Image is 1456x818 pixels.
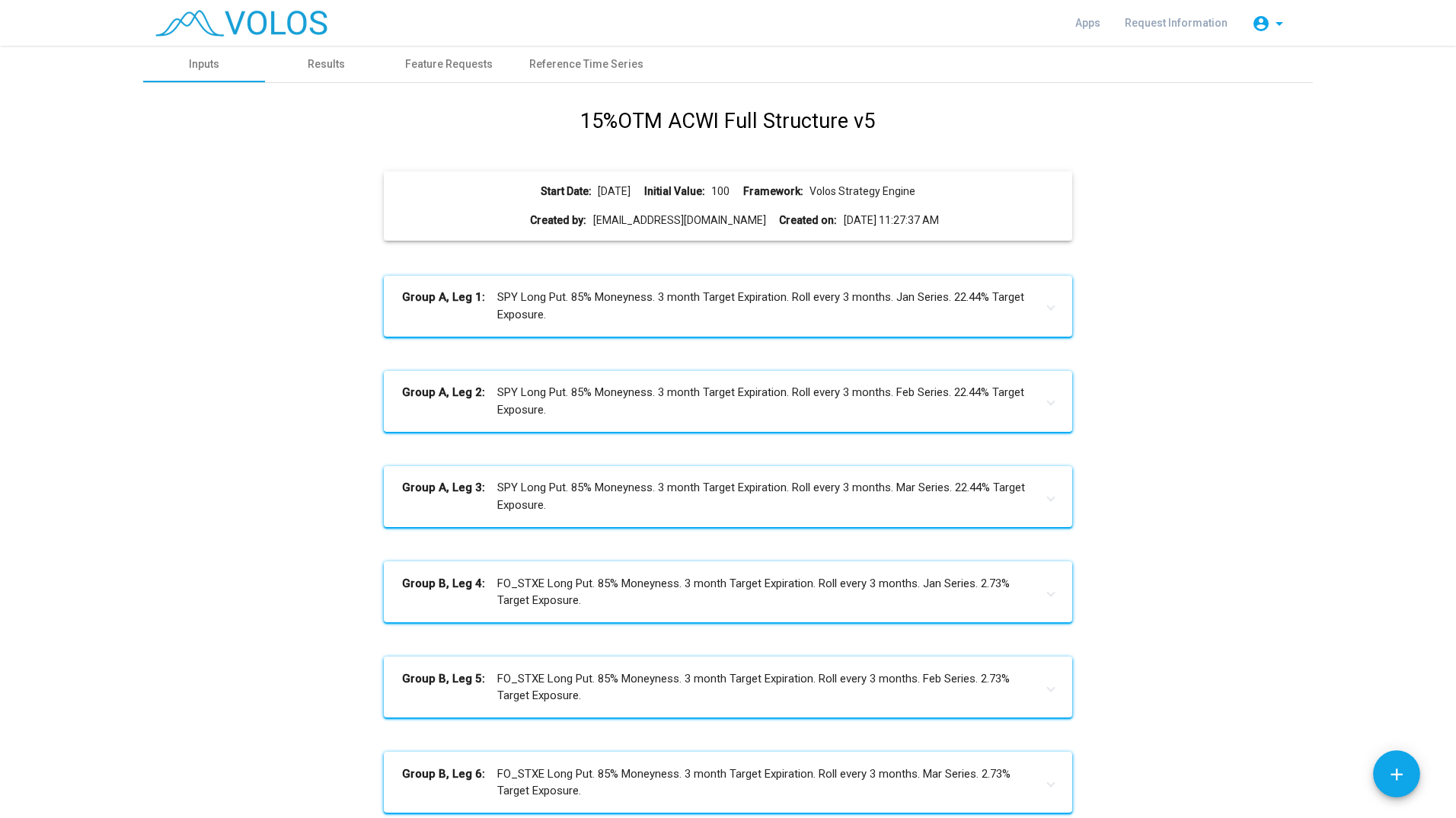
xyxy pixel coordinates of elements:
mat-expansion-panel-header: Group A, Leg 1:SPY Long Put. 85% Moneyness. 3 month Target Expiration. Roll every 3 months. Jan S... [384,276,1071,337]
mat-panel-title: FO_STXE Long Put. 85% Moneyness. 3 month Target Expiration. Roll every 3 months. Mar Series. 2.73... [402,765,1035,800]
mat-expansion-panel-header: Group B, Leg 6:FO_STXE Long Put. 85% Moneyness. 3 month Target Expiration. Roll every 3 months. M... [384,752,1071,813]
div: Feature Requests [405,56,493,72]
mat-expansion-panel-header: Group B, Leg 4:FO_STXE Long Put. 85% Moneyness. 3 month Target Expiration. Roll every 3 months. J... [384,561,1071,622]
mat-expansion-panel-header: Group A, Leg 3:SPY Long Put. 85% Moneyness. 3 month Target Expiration. Roll every 3 months. Mar S... [384,466,1071,527]
div: Inputs [189,56,219,72]
b: Initial Value: [644,184,705,200]
div: Results [308,56,345,72]
mat-panel-title: FO_STXE Long Put. 85% Moneyness. 3 month Target Expiration. Roll every 3 months. Jan Series. 2.73... [402,575,1035,609]
b: Start Date: [541,184,592,200]
b: Group A, Leg 3: [402,479,497,513]
b: Group B, Leg 4: [402,575,497,609]
a: Request Information [1113,9,1240,37]
mat-icon: account_circle [1252,14,1270,33]
b: Framework: [743,184,803,200]
div: [DATE] 100 Volos Strategy Engine [396,184,1059,200]
mat-expansion-panel-header: Group A, Leg 2:SPY Long Put. 85% Moneyness. 3 month Target Expiration. Roll every 3 months. Feb S... [384,371,1071,432]
b: Group B, Leg 5: [402,670,497,705]
b: Created by: [530,212,586,228]
mat-panel-title: FO_STXE Long Put. 85% Moneyness. 3 month Target Expiration. Roll every 3 months. Feb Series. 2.73... [402,670,1035,705]
h1: 15%OTM ACWI Full Structure v5 [580,106,875,137]
div: Reference Time Series [529,56,643,72]
b: Group A, Leg 1: [402,289,497,323]
mat-icon: arrow_drop_down [1270,14,1288,33]
button: Add icon [1373,750,1420,797]
div: [EMAIL_ADDRESS][DOMAIN_NAME] [DATE] 11:27:37 AM [396,212,1059,228]
mat-icon: add [1387,765,1407,784]
a: Apps [1063,9,1113,37]
span: Request Information [1125,17,1228,29]
mat-panel-title: SPY Long Put. 85% Moneyness. 3 month Target Expiration. Roll every 3 months. Mar Series. 22.44% T... [402,479,1035,513]
span: Apps [1075,17,1100,29]
b: Created on: [779,212,837,228]
b: Group A, Leg 2: [402,384,497,418]
mat-panel-title: SPY Long Put. 85% Moneyness. 3 month Target Expiration. Roll every 3 months. Feb Series. 22.44% T... [402,384,1035,418]
mat-expansion-panel-header: Group B, Leg 5:FO_STXE Long Put. 85% Moneyness. 3 month Target Expiration. Roll every 3 months. F... [384,657,1071,717]
mat-panel-title: SPY Long Put. 85% Moneyness. 3 month Target Expiration. Roll every 3 months. Jan Series. 22.44% T... [402,289,1035,323]
b: Group B, Leg 6: [402,765,497,800]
